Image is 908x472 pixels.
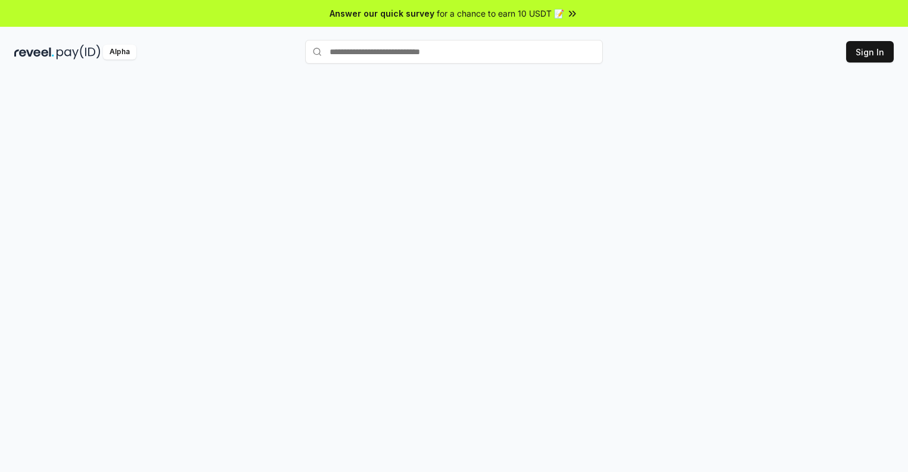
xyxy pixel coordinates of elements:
[437,7,564,20] span: for a chance to earn 10 USDT 📝
[57,45,101,60] img: pay_id
[103,45,136,60] div: Alpha
[330,7,434,20] span: Answer our quick survey
[846,41,894,62] button: Sign In
[14,45,54,60] img: reveel_dark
